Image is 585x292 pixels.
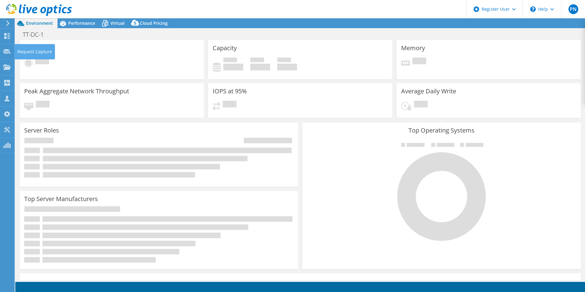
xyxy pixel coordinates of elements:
h3: Top Server Manufacturers [24,196,98,202]
svg: \n [530,6,536,12]
span: Pending [36,101,50,109]
span: Cloud Pricing [140,20,168,26]
span: Total [277,58,291,64]
span: Free [250,58,264,64]
span: Pending [35,58,49,66]
span: Environment [26,20,53,26]
h4: 0 GiB [250,64,270,70]
div: Request Capture [14,44,55,59]
span: Virtual [110,20,125,26]
h3: Capacity [213,45,237,51]
h3: Top Operating Systems [307,127,576,134]
h3: Server Roles [24,127,59,134]
h3: IOPS at 95% [213,88,247,95]
h3: Peak Aggregate Network Throughput [24,88,129,95]
h4: 0 GiB [223,64,243,70]
h4: 0 GiB [277,64,297,70]
span: Performance [68,20,95,26]
span: Pending [414,101,428,109]
h3: Memory [401,45,425,51]
span: Pending [412,58,426,66]
span: Pending [223,101,237,109]
span: PN [568,4,578,14]
h3: Average Daily Write [401,88,456,95]
span: Used [223,58,237,64]
h1: TT-DC-1 [20,31,53,38]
